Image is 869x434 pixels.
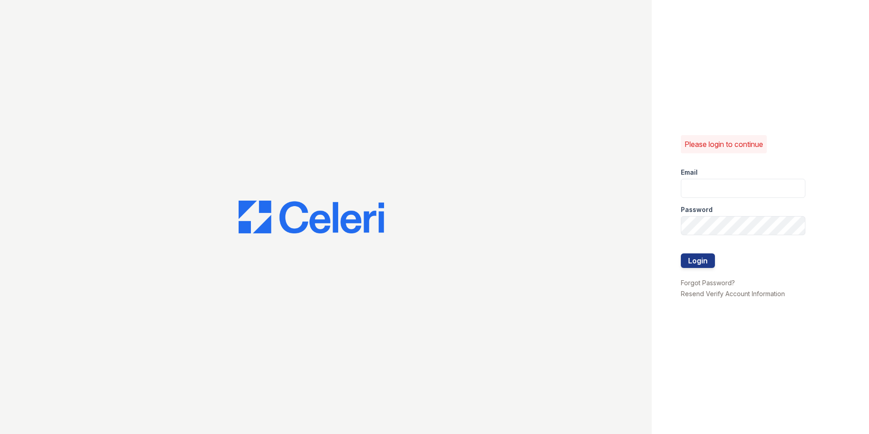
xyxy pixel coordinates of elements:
a: Forgot Password? [681,279,735,287]
label: Email [681,168,698,177]
button: Login [681,253,715,268]
img: CE_Logo_Blue-a8612792a0a2168367f1c8372b55b34899dd931a85d93a1a3d3e32e68fde9ad4.png [239,201,384,233]
p: Please login to continue [684,139,763,150]
a: Resend Verify Account Information [681,290,785,298]
label: Password [681,205,713,214]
